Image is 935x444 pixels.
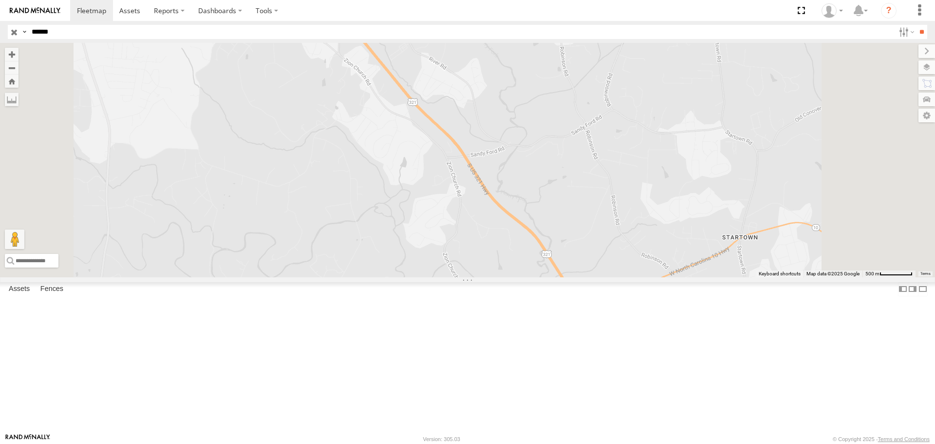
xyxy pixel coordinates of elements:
[806,271,860,276] span: Map data ©2025 Google
[881,3,897,19] i: ?
[818,3,846,18] div: Darlene Carter
[895,25,916,39] label: Search Filter Options
[759,270,801,277] button: Keyboard shortcuts
[5,434,50,444] a: Visit our Website
[862,270,916,277] button: Map Scale: 500 m per 64 pixels
[908,282,917,296] label: Dock Summary Table to the Right
[918,109,935,122] label: Map Settings
[5,61,19,75] button: Zoom out
[920,271,931,275] a: Terms
[918,282,928,296] label: Hide Summary Table
[5,75,19,88] button: Zoom Home
[423,436,460,442] div: Version: 305.03
[865,271,879,276] span: 500 m
[898,282,908,296] label: Dock Summary Table to the Left
[5,230,24,249] button: Drag Pegman onto the map to open Street View
[10,7,60,14] img: rand-logo.svg
[5,93,19,106] label: Measure
[878,436,930,442] a: Terms and Conditions
[36,283,68,296] label: Fences
[20,25,28,39] label: Search Query
[4,283,35,296] label: Assets
[833,436,930,442] div: © Copyright 2025 -
[5,48,19,61] button: Zoom in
